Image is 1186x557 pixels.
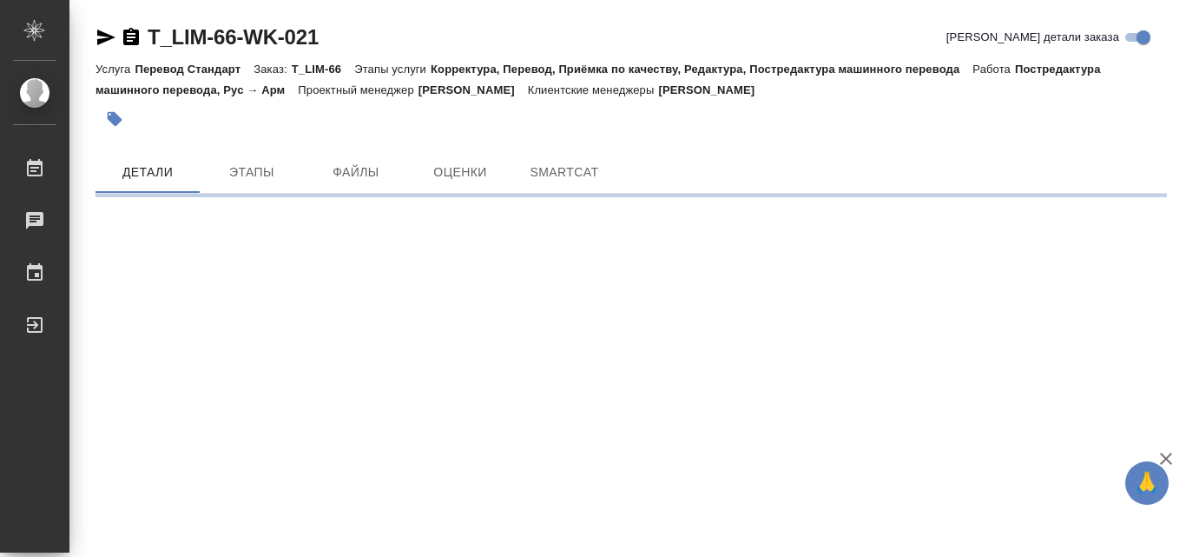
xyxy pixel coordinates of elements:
[972,63,1015,76] p: Работа
[523,162,606,183] span: SmartCat
[1132,465,1162,501] span: 🙏
[210,162,293,183] span: Этапы
[96,100,134,138] button: Добавить тэг
[298,83,418,96] p: Проектный менеджер
[254,63,291,76] p: Заказ:
[106,162,189,183] span: Детали
[148,25,319,49] a: T_LIM-66-WK-021
[314,162,398,183] span: Файлы
[292,63,354,76] p: T_LIM-66
[431,63,972,76] p: Корректура, Перевод, Приёмка по качеству, Редактура, Постредактура машинного перевода
[135,63,254,76] p: Перевод Стандарт
[658,83,768,96] p: [PERSON_NAME]
[354,63,431,76] p: Этапы услуги
[96,63,1101,96] p: Постредактура машинного перевода, Рус → Арм
[418,83,528,96] p: [PERSON_NAME]
[96,27,116,48] button: Скопировать ссылку для ЯМессенджера
[418,162,502,183] span: Оценки
[946,29,1119,46] span: [PERSON_NAME] детали заказа
[96,63,135,76] p: Услуга
[1125,461,1169,505] button: 🙏
[121,27,142,48] button: Скопировать ссылку
[528,83,659,96] p: Клиентские менеджеры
